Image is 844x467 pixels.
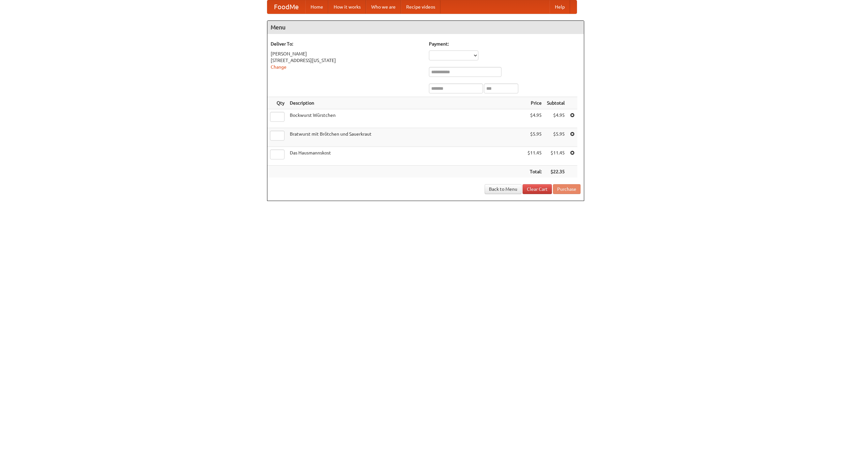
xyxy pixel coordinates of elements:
[287,128,525,147] td: Bratwurst mit Brötchen und Sauerkraut
[267,0,305,14] a: FoodMe
[271,64,286,70] a: Change
[267,97,287,109] th: Qty
[287,109,525,128] td: Bockwurst Würstchen
[525,97,544,109] th: Price
[544,147,567,166] td: $11.45
[525,128,544,147] td: $5.95
[328,0,366,14] a: How it works
[287,147,525,166] td: Das Hausmannskost
[544,128,567,147] td: $5.95
[401,0,440,14] a: Recipe videos
[523,184,552,194] a: Clear Cart
[553,184,581,194] button: Purchase
[544,166,567,178] th: $22.35
[271,41,422,47] h5: Deliver To:
[485,184,522,194] a: Back to Menu
[544,109,567,128] td: $4.95
[525,109,544,128] td: $4.95
[366,0,401,14] a: Who we are
[271,50,422,57] div: [PERSON_NAME]
[525,147,544,166] td: $11.45
[267,21,584,34] h4: Menu
[429,41,581,47] h5: Payment:
[305,0,328,14] a: Home
[550,0,570,14] a: Help
[287,97,525,109] th: Description
[544,97,567,109] th: Subtotal
[525,166,544,178] th: Total:
[271,57,422,64] div: [STREET_ADDRESS][US_STATE]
